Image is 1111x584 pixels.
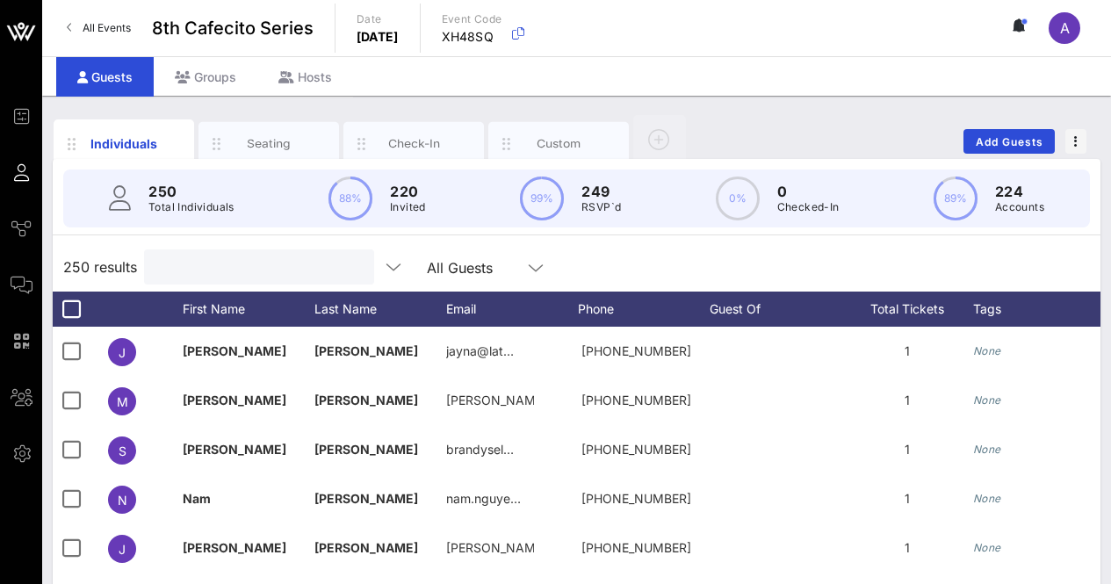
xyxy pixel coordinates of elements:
p: 249 [581,181,621,202]
span: M [117,394,128,409]
p: 0 [777,181,840,202]
span: [PERSON_NAME] [183,393,286,407]
div: Total Tickets [841,292,973,327]
span: [PERSON_NAME] [314,442,418,457]
div: Custom [520,135,598,152]
div: A [1049,12,1080,44]
span: A [1060,19,1070,37]
p: Accounts [995,198,1044,216]
span: +13104367738 [581,343,691,358]
p: [PERSON_NAME]… [446,523,534,573]
p: Event Code [442,11,502,28]
i: None [973,541,1001,554]
div: 1 [841,474,973,523]
span: 8th Cafecito Series [152,15,314,41]
span: Nam [183,491,211,506]
span: Add Guests [975,135,1044,148]
span: [PERSON_NAME] [314,540,418,555]
div: Last Name [314,292,446,327]
span: +15054852520 [581,491,691,506]
span: All Events [83,21,131,34]
div: Guests [56,57,154,97]
div: 1 [841,425,973,474]
p: 220 [390,181,426,202]
span: [PERSON_NAME] [314,343,418,358]
div: 1 [841,523,973,573]
span: [PERSON_NAME] [183,442,286,457]
button: Add Guests [963,129,1055,154]
span: +17147957099 [581,442,691,457]
div: All Guests [427,260,493,276]
p: Invited [390,198,426,216]
p: XH48SQ [442,28,502,46]
div: 1 [841,327,973,376]
div: Groups [154,57,257,97]
span: [PERSON_NAME] [183,540,286,555]
p: Checked-In [777,198,840,216]
p: [DATE] [357,28,399,46]
i: None [973,492,1001,505]
i: None [973,393,1001,407]
a: All Events [56,14,141,42]
p: 250 [148,181,234,202]
span: 250 results [63,256,137,278]
span: J [119,542,126,557]
span: [PERSON_NAME] [314,491,418,506]
p: Date [357,11,399,28]
div: Seating [230,135,308,152]
p: brandysel… [446,425,514,474]
div: 1 [841,376,973,425]
div: Phone [578,292,710,327]
span: S [119,443,126,458]
span: N [118,493,127,508]
div: Guest Of [710,292,841,327]
p: 224 [995,181,1044,202]
p: [PERSON_NAME]@t… [446,376,534,425]
span: J [119,345,126,360]
p: nam.nguye… [446,474,521,523]
div: First Name [183,292,314,327]
span: +17148898060 [581,393,691,407]
div: All Guests [416,249,557,285]
div: Individuals [85,134,163,153]
i: None [973,344,1001,357]
span: [PERSON_NAME] [314,393,418,407]
span: [PERSON_NAME] [183,343,286,358]
span: +13018302848 [581,540,691,555]
div: Hosts [257,57,353,97]
i: None [973,443,1001,456]
div: Email [446,292,578,327]
p: jayna@lat… [446,327,514,376]
div: Check-In [375,135,453,152]
p: Total Individuals [148,198,234,216]
p: RSVP`d [581,198,621,216]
